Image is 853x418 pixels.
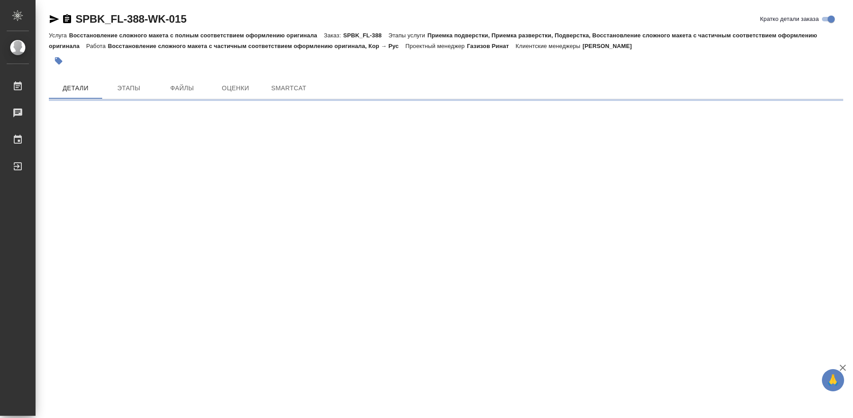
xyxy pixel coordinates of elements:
p: Заказ: [324,32,343,39]
p: Услуга [49,32,69,39]
button: Добавить тэг [49,51,68,71]
a: SPBK_FL-388-WK-015 [76,13,187,25]
span: Файлы [161,83,203,94]
button: Скопировать ссылку для ЯМессенджера [49,14,60,24]
span: 🙏 [825,371,841,390]
span: Этапы [108,83,150,94]
span: Детали [54,83,97,94]
p: Приемка подверстки, Приемка разверстки, Подверстка, Восстановление сложного макета с частичным со... [49,32,817,49]
p: Проектный менеджер [405,43,466,49]
p: Восстановление сложного макета с полным соответствием оформлению оригинала [69,32,324,39]
button: Скопировать ссылку [62,14,72,24]
button: 🙏 [822,369,844,391]
p: SPBK_FL-388 [343,32,388,39]
span: Кратко детали заказа [760,15,819,24]
p: Работа [86,43,108,49]
p: Клиентские менеджеры [516,43,583,49]
span: SmartCat [267,83,310,94]
p: Газизов Ринат [467,43,516,49]
p: [PERSON_NAME] [582,43,638,49]
p: Восстановление сложного макета с частичным соответствием оформлению оригинала, Кор → Рус [108,43,406,49]
p: Этапы услуги [388,32,427,39]
span: Оценки [214,83,257,94]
